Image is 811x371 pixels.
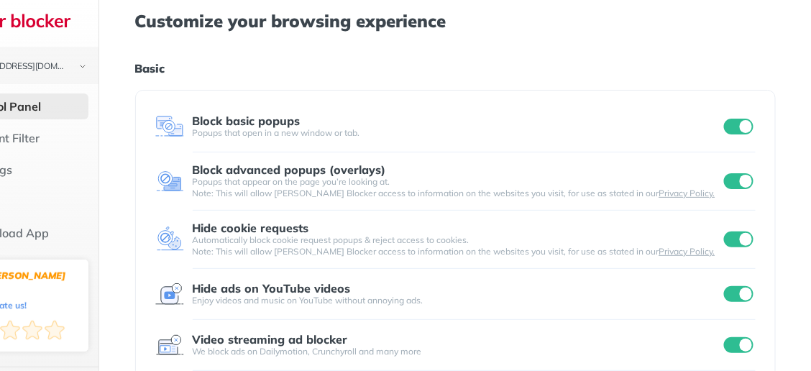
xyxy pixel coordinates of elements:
div: Hide cookie requests [193,221,309,234]
img: chevron-bottom-black.svg [74,59,91,74]
img: feature icon [155,331,184,359]
div: Popups that appear on the page you’re looking at. Note: This will allow [PERSON_NAME] Blocker acc... [193,176,721,199]
div: Automatically block cookie request popups & reject access to cookies. Note: This will allow [PERS... [193,234,721,257]
img: feature icon [155,280,184,308]
div: Block advanced popups (overlays) [193,163,386,176]
a: Privacy Policy. [659,246,715,257]
a: Privacy Policy. [659,188,715,198]
div: Block basic popups [193,114,301,127]
div: Video streaming ad blocker [193,333,348,346]
div: We block ads on Dailymotion, Crunchyroll and many more [193,346,721,357]
div: Popups that open in a new window or tab. [193,127,721,139]
h1: Basic [135,59,776,78]
div: Hide ads on YouTube videos [193,282,351,295]
img: feature icon [155,167,184,196]
img: feature icon [155,112,184,141]
h1: Customize your browsing experience [135,12,776,30]
div: Enjoy videos and music on YouTube without annoying ads. [193,295,721,306]
img: feature icon [155,225,184,254]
